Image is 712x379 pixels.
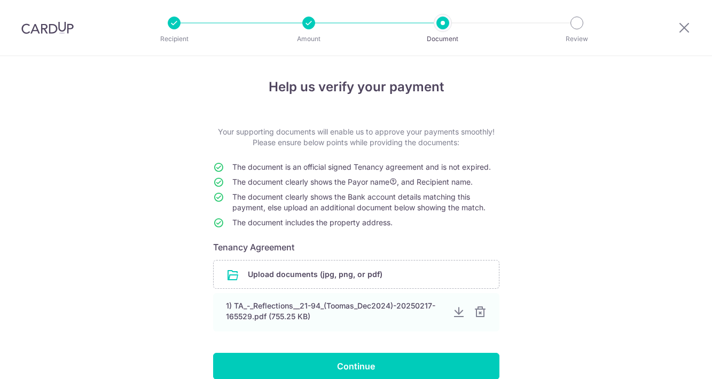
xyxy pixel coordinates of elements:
[135,34,214,44] p: Recipient
[213,127,499,148] p: Your supporting documents will enable us to approve your payments smoothly! Please ensure below p...
[226,301,444,322] div: 1) TA_-_Reflections__21-94_(Toomas_Dec2024)-20250217-165529.pdf (755.25 KB)
[537,34,616,44] p: Review
[21,21,74,34] img: CardUp
[213,260,499,289] div: Upload documents (jpg, png, or pdf)
[232,192,486,212] span: The document clearly shows the Bank account details matching this payment, else upload an additio...
[232,218,393,227] span: The document includes the property address.
[232,162,491,171] span: The document is an official signed Tenancy agreement and is not expired.
[213,241,499,254] h6: Tenancy Agreement
[232,177,473,186] span: The document clearly shows the Payor name , and Recipient name.
[269,34,348,44] p: Amount
[403,34,482,44] p: Document
[213,77,499,97] h4: Help us verify your payment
